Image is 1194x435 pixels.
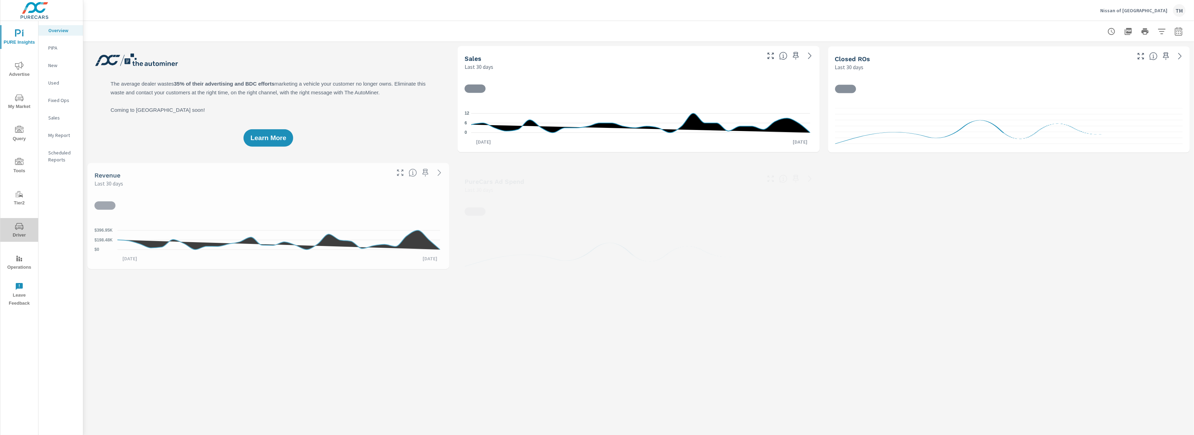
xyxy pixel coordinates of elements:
[1155,24,1169,38] button: Apply Filters
[2,126,36,143] span: Query
[48,149,77,163] p: Scheduled Reports
[779,52,787,60] span: Number of vehicles sold by the dealership over the selected date range. [Source: This data is sou...
[94,179,123,188] p: Last 30 days
[465,121,467,125] text: 6
[1135,51,1146,62] button: Make Fullscreen
[1100,7,1167,14] p: Nissan of [GEOGRAPHIC_DATA]
[38,43,83,53] div: PIPA
[465,186,493,194] p: Last 30 days
[2,282,36,307] span: Leave Feedback
[1173,4,1186,17] div: TM
[765,50,776,61] button: Make Fullscreen
[788,138,813,145] p: [DATE]
[48,44,77,51] p: PIPA
[420,167,431,178] span: Save this to your personalized report
[48,114,77,121] p: Sales
[804,50,815,61] a: See more details in report
[118,255,142,262] p: [DATE]
[465,55,481,62] h5: Sales
[243,129,293,147] button: Learn More
[1121,24,1135,38] button: "Export Report to PDF"
[38,147,83,165] div: Scheduled Reports
[38,25,83,36] div: Overview
[465,130,467,135] text: 0
[835,63,864,71] p: Last 30 days
[790,173,801,184] span: Save this to your personalized report
[94,228,113,233] text: $396.95K
[465,178,524,185] h5: PureCars Ad Spend
[835,55,870,63] h5: Closed ROs
[2,222,36,239] span: Driver
[790,50,801,61] span: Save this to your personalized report
[2,254,36,271] span: Operations
[38,113,83,123] div: Sales
[48,62,77,69] p: New
[0,21,38,310] div: nav menu
[2,158,36,175] span: Tools
[1174,51,1186,62] a: See more details in report
[38,78,83,88] div: Used
[2,190,36,207] span: Tier2
[48,132,77,139] p: My Report
[434,167,445,178] a: See more details in report
[1149,52,1158,60] span: Number of Repair Orders Closed by the selected dealership group over the selected time range. [So...
[471,138,496,145] p: [DATE]
[409,168,417,177] span: Total sales revenue over the selected date range. [Source: This data is sourced from the dealer’s...
[465,111,469,116] text: 12
[804,173,815,184] a: See more details in report
[2,29,36,46] span: PURE Insights
[2,94,36,111] span: My Market
[465,63,493,71] p: Last 30 days
[250,135,286,141] span: Learn More
[94,172,120,179] h5: Revenue
[2,61,36,79] span: Advertise
[94,238,113,242] text: $198.48K
[395,167,406,178] button: Make Fullscreen
[779,175,787,183] span: Total cost of media for all PureCars channels for the selected dealership group over the selected...
[48,97,77,104] p: Fixed Ops
[48,79,77,86] p: Used
[38,95,83,106] div: Fixed Ops
[38,130,83,140] div: My Report
[48,27,77,34] p: Overview
[94,247,99,252] text: $0
[765,173,776,184] button: Make Fullscreen
[38,60,83,71] div: New
[1172,24,1186,38] button: Select Date Range
[418,255,442,262] p: [DATE]
[1160,51,1172,62] span: Save this to your personalized report
[1138,24,1152,38] button: Print Report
